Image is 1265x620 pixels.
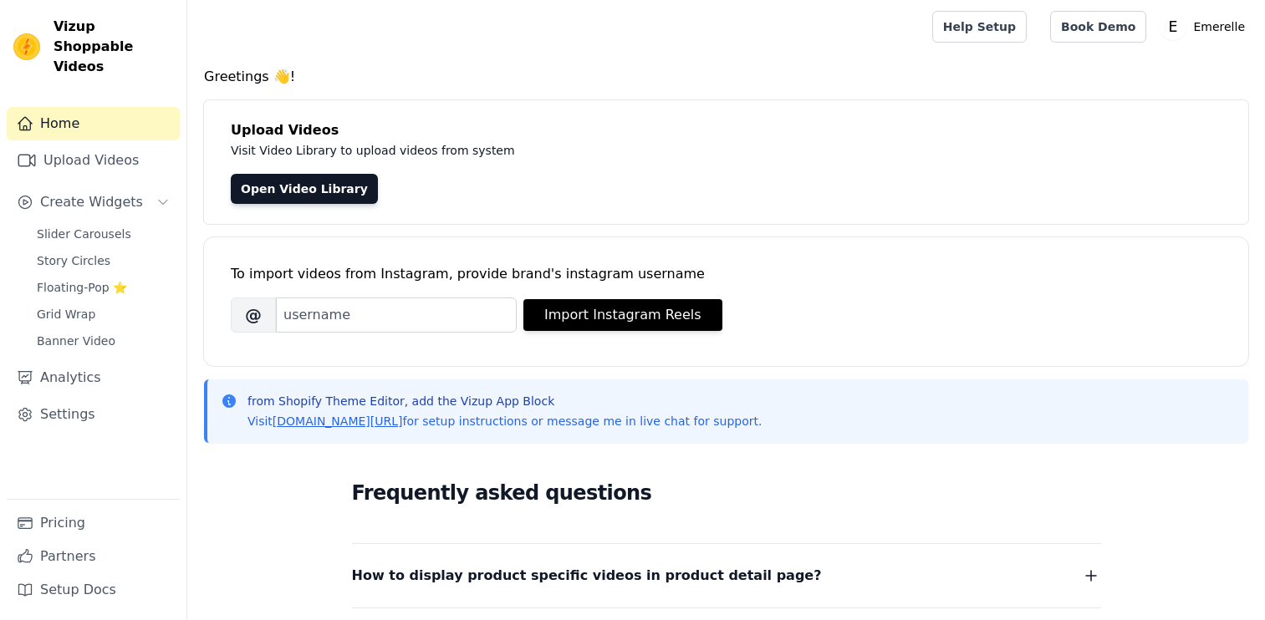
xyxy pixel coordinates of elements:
button: E Emerelle [1160,12,1252,42]
span: Slider Carousels [37,226,131,242]
h2: Frequently asked questions [352,476,1101,510]
a: Home [7,107,180,140]
span: Create Widgets [40,192,143,212]
span: Banner Video [37,333,115,349]
img: Vizup [13,33,40,60]
h4: Greetings 👋! [204,67,1248,87]
a: [DOMAIN_NAME][URL] [273,414,403,428]
p: Emerelle [1186,12,1252,42]
input: username [276,297,517,333]
p: Visit for setup instructions or message me in live chat for support. [247,413,762,429]
span: @ [231,297,276,333]
a: Floating-Pop ⭐ [27,276,180,299]
button: Create Widgets [7,185,180,219]
a: Book Demo [1050,11,1146,43]
span: Grid Wrap [37,306,95,323]
a: Partners [7,540,180,573]
span: Floating-Pop ⭐ [37,279,127,296]
text: E [1169,18,1178,35]
a: Open Video Library [231,174,378,204]
a: Help Setup [932,11,1027,43]
button: Import Instagram Reels [523,299,722,331]
a: Grid Wrap [27,302,180,326]
span: Vizup Shoppable Videos [54,17,173,77]
span: How to display product specific videos in product detail page? [352,564,822,587]
a: Pricing [7,506,180,540]
a: Story Circles [27,249,180,272]
p: Visit Video Library to upload videos from system [231,140,980,160]
h4: Upload Videos [231,120,1222,140]
a: Upload Videos [7,144,180,177]
button: How to display product specific videos in product detail page? [352,564,1101,587]
div: To import videos from Instagram, provide brand's instagram username [231,264,1222,284]
a: Settings [7,398,180,431]
span: Story Circles [37,252,110,269]
a: Slider Carousels [27,222,180,246]
a: Analytics [7,361,180,394]
a: Banner Video [27,329,180,353]
p: from Shopify Theme Editor, add the Vizup App Block [247,393,762,409]
a: Setup Docs [7,573,180,607]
